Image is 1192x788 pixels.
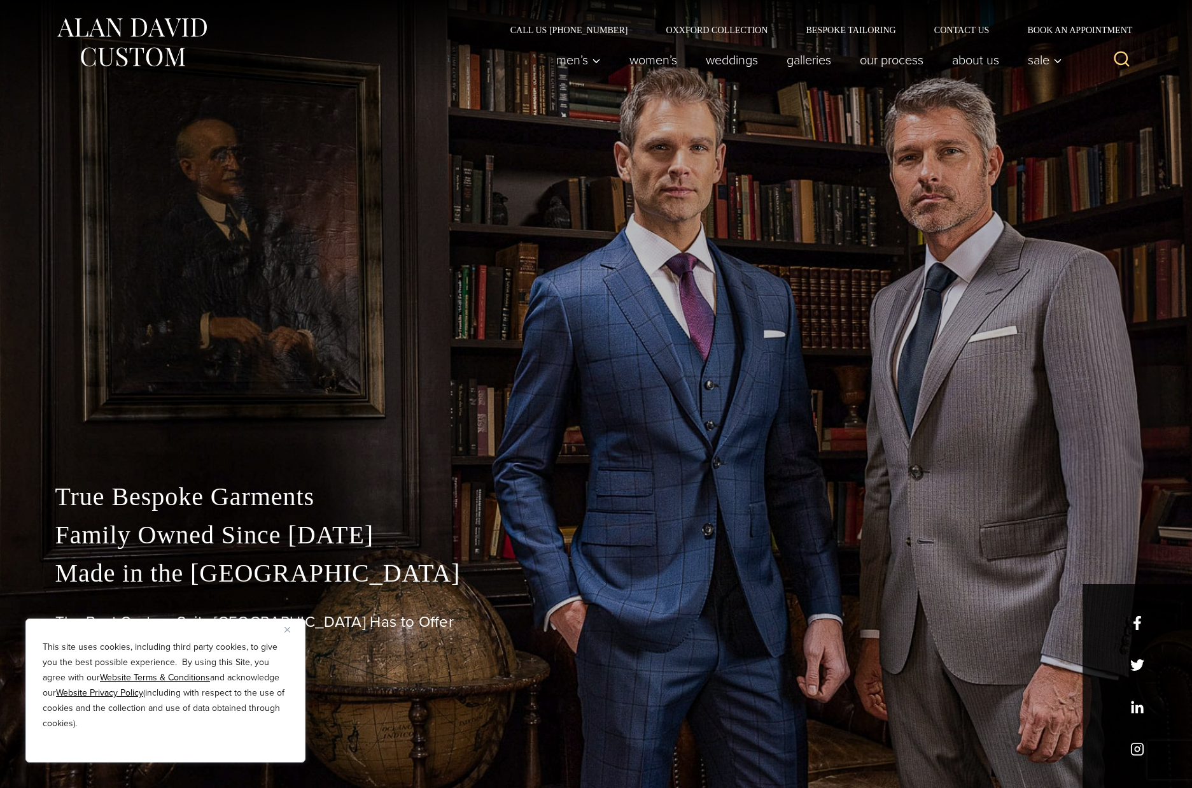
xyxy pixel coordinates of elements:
h1: The Best Custom Suits [GEOGRAPHIC_DATA] Has to Offer [55,613,1137,631]
a: Website Terms & Conditions [100,671,210,684]
span: Sale [1028,54,1062,66]
a: Oxxford Collection [647,25,787,34]
button: View Search Form [1107,45,1137,75]
img: Alan David Custom [55,14,208,71]
a: About Us [937,47,1013,73]
a: Contact Us [915,25,1009,34]
a: Bespoke Tailoring [787,25,915,34]
a: Galleries [772,47,845,73]
a: Book an Appointment [1008,25,1137,34]
a: weddings [691,47,772,73]
a: Call Us [PHONE_NUMBER] [491,25,647,34]
a: Women’s [615,47,691,73]
nav: Primary Navigation [542,47,1069,73]
p: True Bespoke Garments Family Owned Since [DATE] Made in the [GEOGRAPHIC_DATA] [55,478,1137,592]
p: This site uses cookies, including third party cookies, to give you the best possible experience. ... [43,640,288,731]
button: Close [284,622,300,637]
img: Close [284,627,290,633]
span: Men’s [556,54,601,66]
a: Website Privacy Policy [56,686,143,699]
a: Our Process [845,47,937,73]
nav: Secondary Navigation [491,25,1137,34]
